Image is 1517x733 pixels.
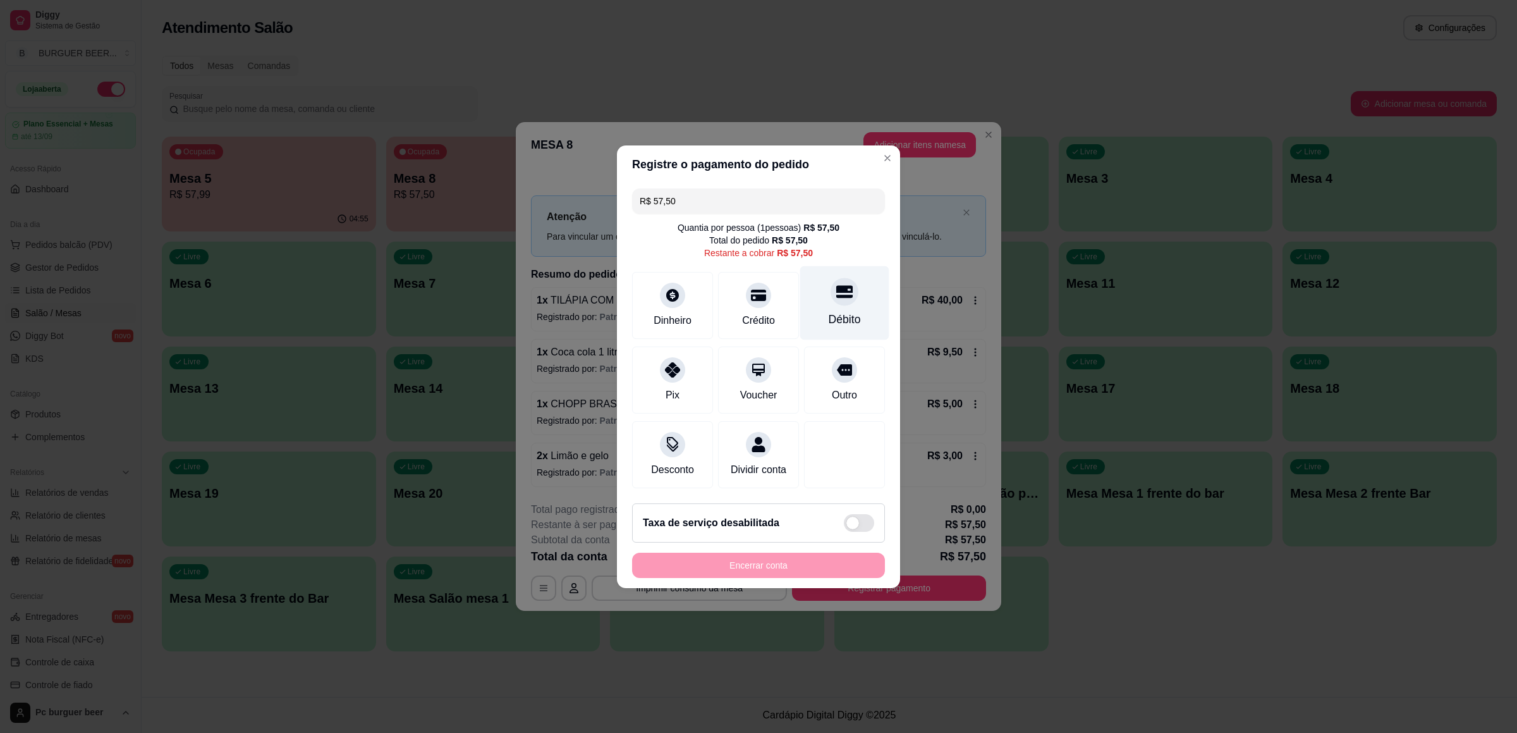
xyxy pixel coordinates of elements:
[832,388,857,403] div: Outro
[772,234,808,247] div: R$ 57,50
[731,462,786,477] div: Dividir conta
[709,234,808,247] div: Total do pedido
[640,188,877,214] input: Ex.: hambúrguer de cordeiro
[829,311,861,328] div: Débito
[678,221,839,234] div: Quantia por pessoa ( 1 pessoas)
[877,148,898,168] button: Close
[654,313,691,328] div: Dinheiro
[777,247,813,259] div: R$ 57,50
[704,247,813,259] div: Restante a cobrar
[643,515,779,531] h2: Taxa de serviço desabilitada
[742,313,775,328] div: Crédito
[666,388,679,403] div: Pix
[651,462,694,477] div: Desconto
[617,145,900,183] header: Registre o pagamento do pedido
[803,221,839,234] div: R$ 57,50
[740,388,777,403] div: Voucher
